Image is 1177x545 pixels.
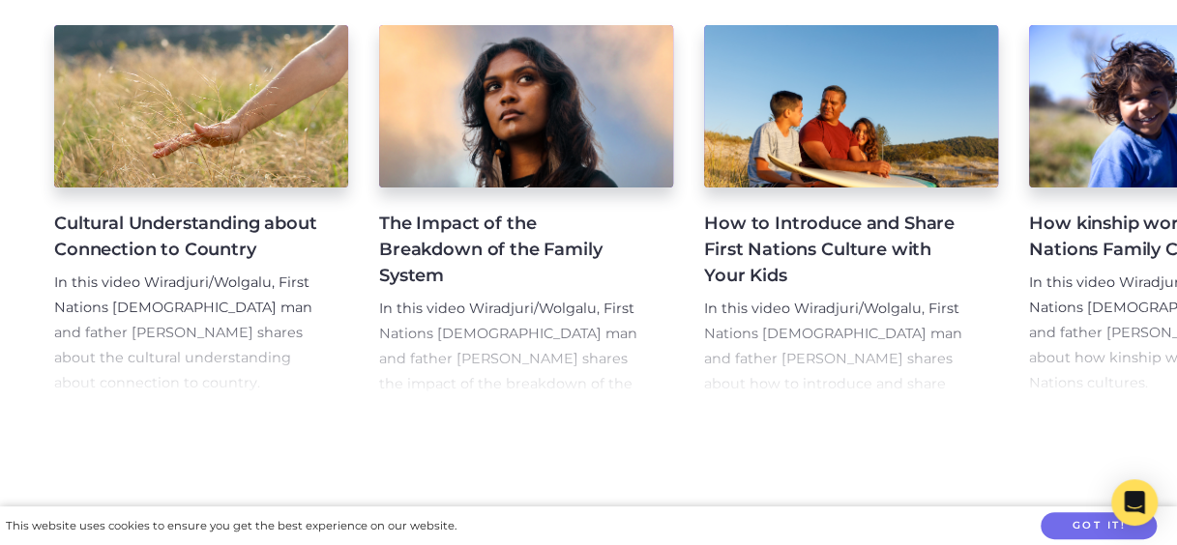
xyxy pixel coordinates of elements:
[54,211,317,263] h4: Cultural Understanding about Connection to Country
[379,297,642,422] p: In this video Wiradjuri/Wolgalu, First Nations [DEMOGRAPHIC_DATA] man and father [PERSON_NAME] sh...
[704,211,967,289] h4: How to Introduce and Share First Nations Culture with Your Kids
[704,297,967,422] p: In this video Wiradjuri/Wolgalu, First Nations [DEMOGRAPHIC_DATA] man and father [PERSON_NAME] sh...
[704,25,998,396] a: How to Introduce and Share First Nations Culture with Your Kids In this video Wiradjuri/Wolgalu, ...
[1041,512,1157,540] button: Got it!
[6,516,456,536] div: This website uses cookies to ensure you get the best experience on our website.
[1111,479,1158,526] div: Open Intercom Messenger
[379,25,673,396] a: The Impact of the Breakdown of the Family System In this video Wiradjuri/Wolgalu, First Nations [...
[379,211,642,289] h4: The Impact of the Breakdown of the Family System
[54,25,348,396] a: Cultural Understanding about Connection to Country In this video Wiradjuri/Wolgalu, First Nations...
[54,271,317,396] p: In this video Wiradjuri/Wolgalu, First Nations [DEMOGRAPHIC_DATA] man and father [PERSON_NAME] sh...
